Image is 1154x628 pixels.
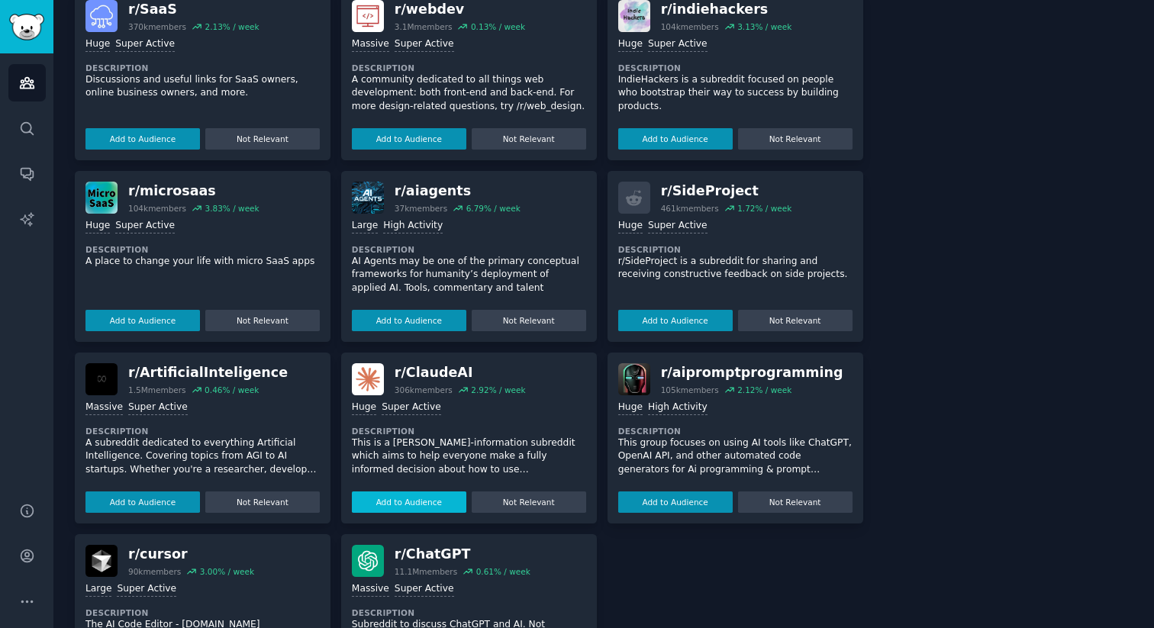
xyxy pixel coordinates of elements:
[395,363,526,382] div: r/ ClaudeAI
[205,385,259,395] div: 0.46 % / week
[85,63,320,73] dt: Description
[471,21,525,32] div: 0.13 % / week
[352,401,376,415] div: Huge
[618,255,853,282] p: r/SideProject is a subreddit for sharing and receiving constructive feedback on side projects.
[128,401,188,415] div: Super Active
[352,436,586,477] p: This is a [PERSON_NAME]-information subreddit which aims to help everyone make a fully informed d...
[205,203,259,214] div: 3.83 % / week
[85,310,200,331] button: Add to Audience
[85,582,111,597] div: Large
[117,582,176,597] div: Super Active
[395,545,530,564] div: r/ ChatGPT
[472,128,586,150] button: Not Relevant
[382,401,441,415] div: Super Active
[618,436,853,477] p: This group focuses on using AI tools like ChatGPT, OpenAI API, and other automated code generator...
[85,363,118,395] img: ArtificialInteligence
[472,491,586,513] button: Not Relevant
[618,37,643,52] div: Huge
[128,21,186,32] div: 370k members
[128,203,186,214] div: 104k members
[737,385,791,395] div: 2.12 % / week
[85,255,320,269] p: A place to change your life with micro SaaS apps
[205,310,320,331] button: Not Relevant
[395,21,453,32] div: 3.1M members
[9,14,44,40] img: GummySearch logo
[648,219,708,233] div: Super Active
[383,219,443,233] div: High Activity
[472,310,586,331] button: Not Relevant
[618,363,650,395] img: aipromptprogramming
[128,545,254,564] div: r/ cursor
[661,182,792,201] div: r/ SideProject
[85,73,320,100] p: Discussions and useful links for SaaS owners, online business owners, and more.
[128,385,186,395] div: 1.5M members
[128,363,288,382] div: r/ ArtificialInteligence
[200,566,254,577] div: 3.00 % / week
[352,37,389,52] div: Massive
[352,607,586,618] dt: Description
[618,426,853,436] dt: Description
[618,73,853,114] p: IndieHackers is a subreddit focused on people who bootstrap their way to success by building prod...
[648,401,708,415] div: High Activity
[352,545,384,577] img: ChatGPT
[618,128,733,150] button: Add to Audience
[352,182,384,214] img: aiagents
[466,203,521,214] div: 6.79 % / week
[618,219,643,233] div: Huge
[85,128,200,150] button: Add to Audience
[128,566,181,577] div: 90k members
[352,426,586,436] dt: Description
[471,385,525,395] div: 2.92 % / week
[738,310,853,331] button: Not Relevant
[85,219,110,233] div: Huge
[618,244,853,255] dt: Description
[738,491,853,513] button: Not Relevant
[737,203,791,214] div: 1.72 % / week
[85,182,118,214] img: microsaas
[85,491,200,513] button: Add to Audience
[85,436,320,477] p: A subreddit dedicated to everything Artificial Intelligence. Covering topics from AGI to AI start...
[737,21,791,32] div: 3.13 % / week
[352,244,586,255] dt: Description
[618,310,733,331] button: Add to Audience
[352,363,384,395] img: ClaudeAI
[618,401,643,415] div: Huge
[661,363,843,382] div: r/ aipromptprogramming
[395,566,457,577] div: 11.1M members
[395,203,447,214] div: 37k members
[661,203,719,214] div: 461k members
[352,63,586,73] dt: Description
[85,607,320,618] dt: Description
[205,128,320,150] button: Not Relevant
[395,582,454,597] div: Super Active
[128,182,259,201] div: r/ microsaas
[205,21,259,32] div: 2.13 % / week
[395,37,454,52] div: Super Active
[85,545,118,577] img: cursor
[476,566,530,577] div: 0.61 % / week
[661,21,719,32] div: 104k members
[85,37,110,52] div: Huge
[738,128,853,150] button: Not Relevant
[352,73,586,114] p: A community dedicated to all things web development: both front-end and back-end. For more design...
[618,63,853,73] dt: Description
[648,37,708,52] div: Super Active
[352,310,466,331] button: Add to Audience
[352,219,378,233] div: Large
[618,491,733,513] button: Add to Audience
[352,255,586,295] p: AI Agents may be one of the primary conceptual frameworks for humanity’s deployment of applied AI...
[661,385,719,395] div: 105k members
[115,219,175,233] div: Super Active
[85,401,123,415] div: Massive
[205,491,320,513] button: Not Relevant
[395,182,521,201] div: r/ aiagents
[395,385,453,395] div: 306k members
[352,582,389,597] div: Massive
[115,37,175,52] div: Super Active
[352,128,466,150] button: Add to Audience
[85,426,320,436] dt: Description
[352,491,466,513] button: Add to Audience
[85,244,320,255] dt: Description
